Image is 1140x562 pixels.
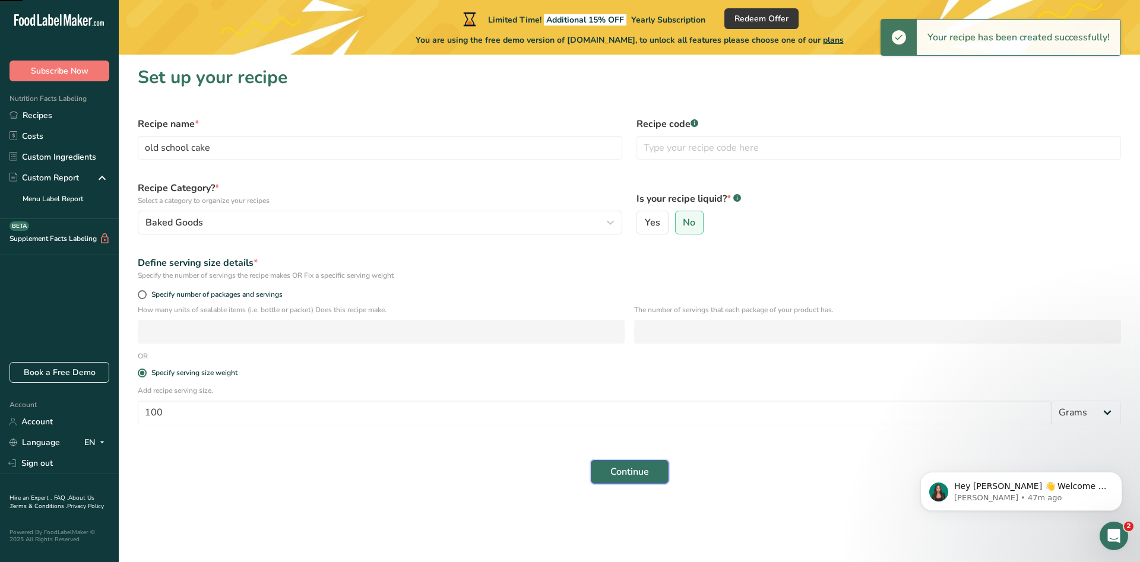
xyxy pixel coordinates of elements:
div: Limited Time! [461,12,705,26]
div: Specify serving size weight [151,369,237,377]
input: Type your recipe code here [636,136,1121,160]
span: Yearly Subscription [631,14,705,26]
label: Recipe Category? [138,181,622,206]
div: Define serving size details [138,256,1121,270]
span: Specify number of packages and servings [147,290,283,299]
a: Book a Free Demo [9,362,109,383]
button: Baked Goods [138,211,622,234]
div: Specify the number of servings the recipe makes OR Fix a specific serving weight [138,270,1121,281]
button: Subscribe Now [9,61,109,81]
a: Terms & Conditions . [10,502,67,510]
button: Redeem Offer [724,8,799,29]
span: You are using the free demo version of [DOMAIN_NAME], to unlock all features please choose one of... [416,34,844,46]
span: plans [823,34,844,46]
p: Add recipe serving size. [138,385,1121,396]
input: Type your serving size here [138,401,1052,424]
iframe: Intercom notifications message [902,447,1140,530]
label: Recipe name [138,117,622,131]
div: OR [131,351,155,361]
span: No [683,217,695,228]
span: Redeem Offer [734,12,788,25]
div: Powered By FoodLabelMaker © 2025 All Rights Reserved [9,529,109,543]
div: EN [84,436,109,450]
div: Your recipe has been created successfully! [917,20,1120,55]
a: Language [9,432,60,453]
span: 2 [1124,522,1133,531]
a: FAQ . [54,494,68,502]
p: How many units of sealable items (i.e. bottle or packet) Does this recipe make. [138,304,625,315]
h1: Set up your recipe [138,64,1121,91]
iframe: Intercom live chat [1100,522,1128,550]
a: Hire an Expert . [9,494,52,502]
p: The number of servings that each package of your product has. [634,304,1121,315]
span: Yes [645,217,660,228]
span: Continue [610,465,649,479]
button: Continue [591,460,669,484]
label: Is your recipe liquid? [636,192,1121,206]
span: Subscribe Now [31,65,88,77]
span: Additional 15% OFF [544,14,626,26]
div: BETA [9,221,29,231]
div: Custom Report [9,172,79,184]
input: Type your recipe name here [138,136,622,160]
a: About Us . [9,494,94,510]
span: Baked Goods [145,215,203,230]
a: Privacy Policy [67,502,104,510]
p: Select a category to organize your recipes [138,195,622,206]
label: Recipe code [636,117,1121,131]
